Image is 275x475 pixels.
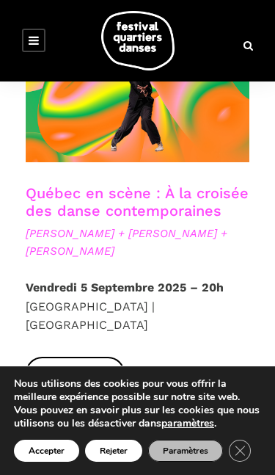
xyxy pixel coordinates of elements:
p: Nous utilisons des cookies pour vous offrir la meilleure expérience possible sur notre site web. [14,377,264,404]
span: [PERSON_NAME] + [PERSON_NAME] + [PERSON_NAME] [26,225,249,260]
a: Billetterie [26,357,125,390]
p: Vous pouvez en savoir plus sur les cookies que nous utilisons ou les désactiver dans . [14,404,264,430]
img: logo-fqd-med [101,11,175,70]
a: Québec en scène : À la croisée des danse contemporaines [26,184,249,220]
button: paramètres [161,417,214,430]
button: Close GDPR Cookie Banner [229,440,251,462]
strong: Vendredi 5 Septembre 2025 – 20h [26,280,224,294]
p: [GEOGRAPHIC_DATA] | [GEOGRAPHIC_DATA] [26,278,249,335]
button: Accepter [14,440,79,462]
button: Rejeter [85,440,142,462]
button: Paramètres [148,440,223,462]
